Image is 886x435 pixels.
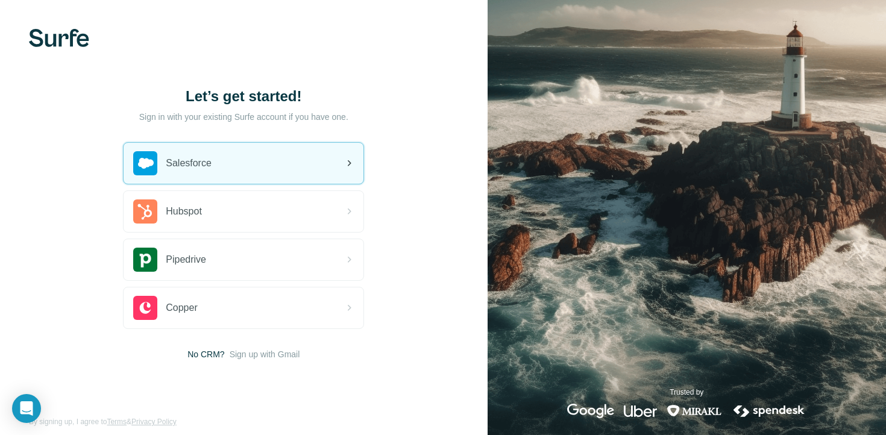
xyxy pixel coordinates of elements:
span: By signing up, I agree to & [29,416,177,427]
img: uber's logo [624,404,657,418]
img: pipedrive's logo [133,248,157,272]
span: Pipedrive [166,252,206,267]
button: Sign up with Gmail [230,348,300,360]
img: hubspot's logo [133,199,157,224]
span: No CRM? [187,348,224,360]
img: spendesk's logo [732,404,806,418]
span: Hubspot [166,204,202,219]
a: Terms [107,418,127,426]
span: Copper [166,301,197,315]
img: copper's logo [133,296,157,320]
p: Trusted by [670,387,703,398]
img: Surfe's logo [29,29,89,47]
img: salesforce's logo [133,151,157,175]
p: Sign in with your existing Surfe account if you have one. [139,111,348,123]
a: Privacy Policy [131,418,177,426]
img: mirakl's logo [667,404,722,418]
span: Salesforce [166,156,212,171]
h1: Let’s get started! [123,87,364,106]
img: google's logo [567,404,614,418]
div: Open Intercom Messenger [12,394,41,423]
